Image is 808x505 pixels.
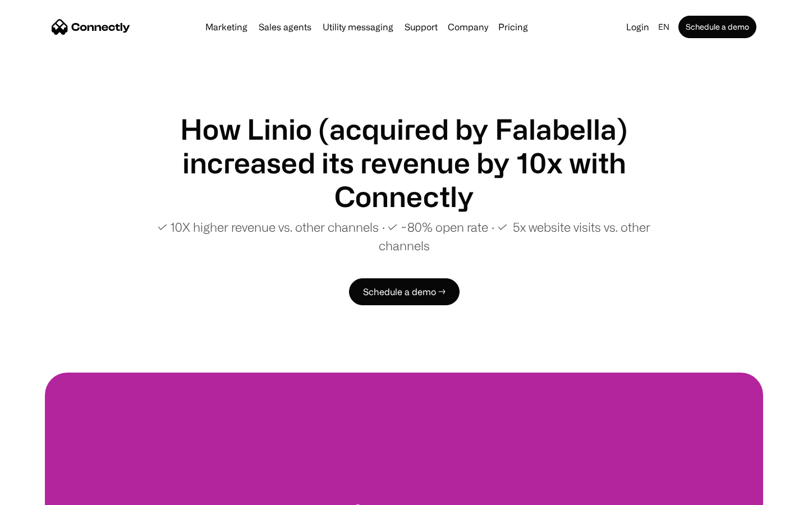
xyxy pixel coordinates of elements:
[135,218,673,255] p: ✓ 10X higher revenue vs. other channels ∙ ✓ ~80% open rate ∙ ✓ 5x website visits vs. other channels
[400,22,442,31] a: Support
[622,19,654,35] a: Login
[349,278,460,305] a: Schedule a demo →
[254,22,316,31] a: Sales agents
[22,485,67,501] ul: Language list
[201,22,252,31] a: Marketing
[658,19,669,35] div: en
[678,16,756,38] a: Schedule a demo
[135,112,673,213] h1: How Linio (acquired by Falabella) increased its revenue by 10x with Connectly
[494,22,532,31] a: Pricing
[318,22,398,31] a: Utility messaging
[448,19,488,35] div: Company
[11,484,67,501] aside: Language selected: English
